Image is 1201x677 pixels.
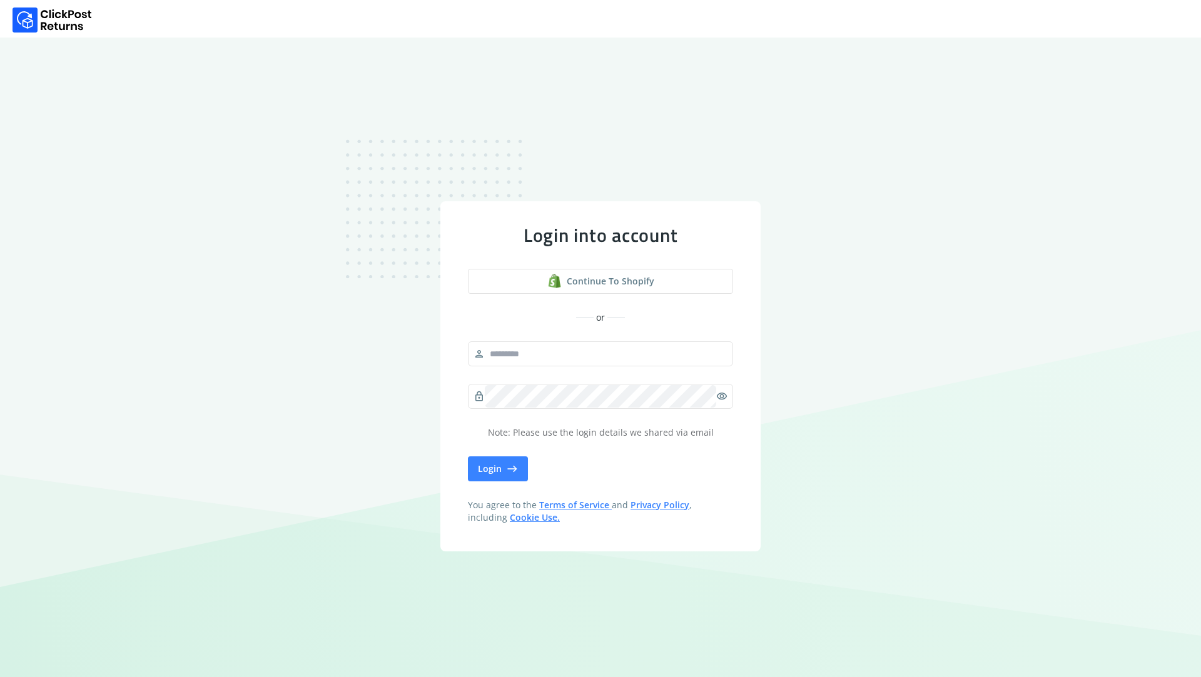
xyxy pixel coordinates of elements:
button: Login east [468,456,528,481]
div: Login into account [468,224,733,246]
a: shopify logoContinue to shopify [468,269,733,294]
a: Privacy Policy [631,499,689,511]
img: shopify logo [547,274,562,288]
a: Cookie Use. [510,511,560,523]
button: Continue to shopify [468,269,733,294]
span: east [507,460,518,478]
a: Terms of Service [539,499,612,511]
p: Note: Please use the login details we shared via email [468,426,733,439]
span: Continue to shopify [567,275,654,288]
span: You agree to the and , including [468,499,733,524]
span: person [474,345,485,363]
div: or [468,311,733,324]
img: Logo [13,8,92,33]
span: visibility [716,388,727,405]
span: lock [474,388,485,405]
